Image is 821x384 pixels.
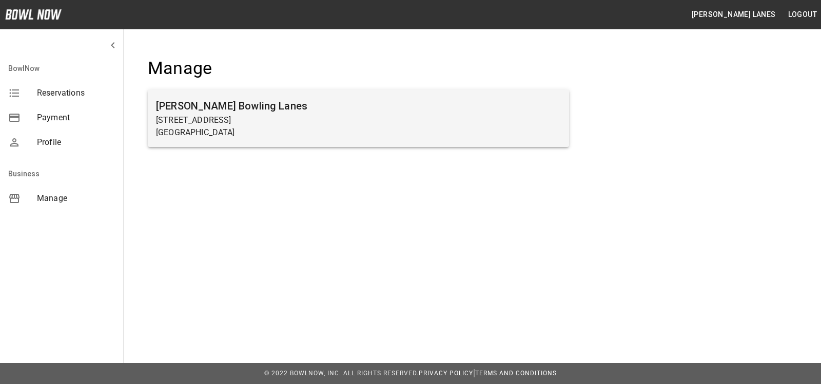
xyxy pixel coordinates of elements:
[419,370,473,377] a: Privacy Policy
[156,98,561,114] h6: [PERSON_NAME] Bowling Lanes
[5,9,62,20] img: logo
[37,87,115,99] span: Reservations
[688,5,780,24] button: [PERSON_NAME] Lanes
[156,126,561,139] p: [GEOGRAPHIC_DATA]
[264,370,419,377] span: © 2022 BowlNow, Inc. All Rights Reserved.
[37,192,115,205] span: Manage
[475,370,557,377] a: Terms and Conditions
[784,5,821,24] button: Logout
[148,58,569,79] h4: Manage
[156,114,561,126] p: [STREET_ADDRESS]
[37,112,115,124] span: Payment
[37,136,115,149] span: Profile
